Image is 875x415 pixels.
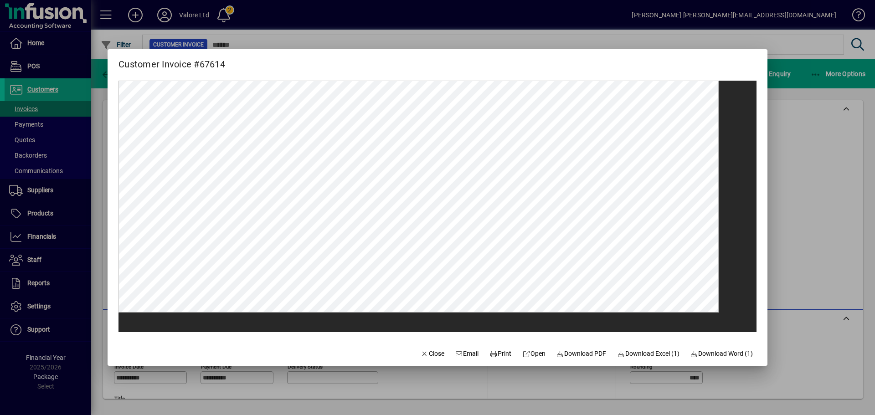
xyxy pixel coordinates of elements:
button: Print [486,346,515,362]
button: Email [452,346,483,362]
span: Download Excel (1) [617,349,679,359]
button: Close [417,346,448,362]
span: Print [489,349,511,359]
span: Email [455,349,479,359]
button: Download Excel (1) [613,346,683,362]
h2: Customer Invoice #67614 [108,49,236,72]
span: Download Word (1) [690,349,753,359]
button: Download Word (1) [687,346,757,362]
span: Close [421,349,444,359]
span: Open [522,349,546,359]
a: Open [519,346,549,362]
span: Download PDF [556,349,607,359]
a: Download PDF [553,346,610,362]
